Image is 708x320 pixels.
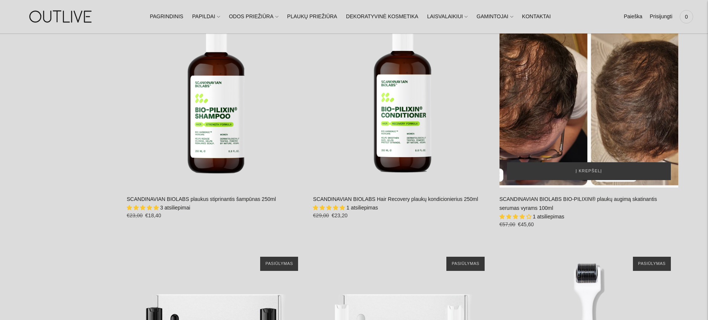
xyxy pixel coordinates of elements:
[127,9,305,188] a: SCANDINAVIAN BIOLABS plaukus stiprinantis šampūnas 250ml
[500,196,657,211] a: SCANDINAVIAN BIOLABS BIO-PILIXIN® plaukų augimą skatinantis serumas vyrams 100ml
[507,162,671,180] button: Į krepšelį
[624,9,642,25] a: Paieška
[127,212,143,218] s: €23,00
[427,9,468,25] a: LAISVALAIKIUI
[500,221,515,227] s: €57,00
[229,9,278,25] a: ODOS PRIEŽIŪRA
[346,9,418,25] a: DEKORATYVINĖ KOSMETIKA
[150,9,183,25] a: PAGRINDINIS
[127,196,276,202] a: SCANDINAVIAN BIOLABS plaukus stiprinantis šampūnas 250ml
[15,4,108,29] img: OUTLIVE
[145,212,161,218] span: €18,40
[533,214,565,220] span: 1 atsiliepimas
[500,9,678,188] a: SCANDINAVIAN BIOLABS BIO-PILIXIN® plaukų augimą skatinantis serumas vyrams 100ml
[332,212,347,218] span: €23,20
[160,205,190,211] span: 3 atsiliepimai
[313,205,346,211] span: 5.00 stars
[680,9,693,25] a: 0
[650,9,672,25] a: Prisijungti
[522,9,551,25] a: KONTAKTAI
[313,196,478,202] a: SCANDINAVIAN BIOLABS Hair Recovery plaukų kondicionierius 250ml
[313,9,492,188] a: SCANDINAVIAN BIOLABS Hair Recovery plaukų kondicionierius 250ml
[500,214,533,220] span: 4.00 stars
[287,9,337,25] a: PLAUKŲ PRIEŽIŪRA
[681,12,692,22] span: 0
[192,9,220,25] a: PAPILDAI
[127,205,160,211] span: 5.00 stars
[476,9,513,25] a: GAMINTOJAI
[346,205,378,211] span: 1 atsiliepimas
[576,167,602,175] span: Į krepšelį
[313,212,329,218] s: €29,00
[518,221,534,227] span: €45,60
